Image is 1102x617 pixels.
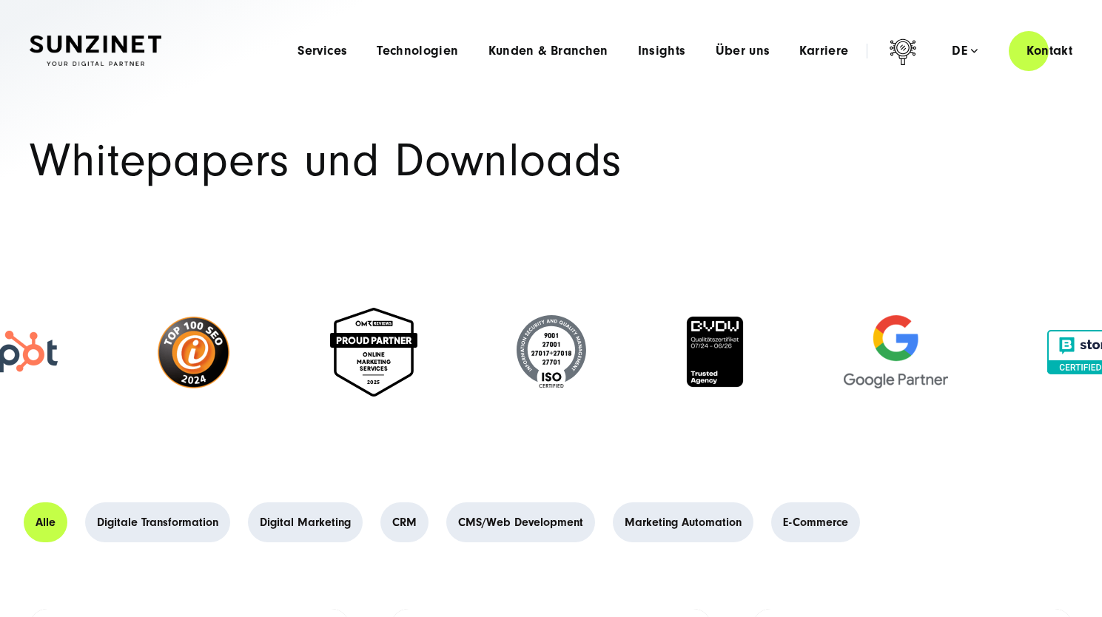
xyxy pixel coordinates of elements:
[613,502,753,542] a: Marketing Automation
[30,36,161,67] img: SUNZINET Full Service Digital Agentur
[488,44,608,58] a: Kunden & Branchen
[1009,30,1090,72] a: Kontakt
[638,44,686,58] a: Insights
[30,138,1072,183] h1: Whitepapers und Downloads
[517,315,586,389] img: ISO-Siegel - Digital Agentur SUNZINET
[377,44,458,58] a: Technologien
[330,308,417,397] img: Online marketing services 2025 - Digital Agentur SUNZNET - OMR Proud Partner
[952,44,978,58] div: de
[380,502,429,542] a: CRM
[298,44,347,58] a: Services
[446,502,595,542] a: CMS/Web Development
[771,502,860,542] a: E-Commerce
[248,502,363,542] a: Digital Marketing
[24,502,67,542] a: Alle
[685,315,745,388] img: BVDW Qualitätszertifikat - Digitalagentur SUNZINET
[85,502,230,542] a: Digitale Transformation
[716,44,770,58] a: Über uns
[157,315,231,389] img: top-100-seo-2024-ibusiness-seo-agentur-SUNZINET
[799,44,848,58] a: Karriere
[844,315,948,388] img: Google Partner Agentur - Digitalagentur für Digital Marketing und Strategie SUNZINET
